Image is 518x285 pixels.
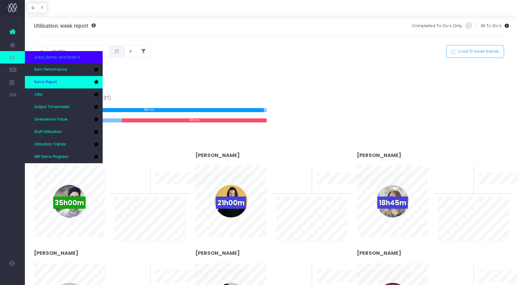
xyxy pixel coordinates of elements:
a: Staff Utilisation [25,126,103,138]
strong: [PERSON_NAME] [34,249,78,257]
span: All To Do's [481,23,502,29]
span: To last week [114,273,140,280]
a: Utilisation Trends [25,138,103,151]
span: 10 week trend [478,186,506,192]
span: To last week [114,176,140,182]
button: Load 10 week trends [446,45,504,58]
span: To last week [276,176,301,182]
a: Item Performance [25,64,103,76]
span: 18h45m [377,197,408,209]
div: 661 hrs [34,108,264,112]
a: Jobs [25,88,103,101]
span: Output Timesheets [34,104,69,110]
span: To last week [438,273,463,280]
span: To last week [438,176,463,182]
span: Item Performance [34,67,67,73]
span: 0% [297,263,307,273]
span: 10 week trend [155,186,183,192]
span: 0% [135,263,146,273]
span: Load 10 week trends [456,49,499,54]
span: To last week [276,273,301,280]
a: Overservice Value [25,113,103,126]
strong: [PERSON_NAME] [195,152,240,159]
div: 416 hrs [122,118,267,122]
button: T [38,3,47,13]
span: Overservice Value [34,117,67,122]
a: Output Timesheets [25,101,103,113]
span: 35h00m [53,197,86,209]
img: images/default_profile_image.png [8,273,17,282]
span: Staff Utilisation [34,129,62,135]
span: 0% [459,263,469,273]
span: Jobs, items and todo's [34,54,80,60]
span: Items Report [34,79,57,85]
strong: [PERSON_NAME] [357,249,401,257]
strong: [PERSON_NAME] [357,152,401,159]
span: 0% [135,165,146,176]
h3: Individual results [34,141,509,150]
a: Items Report [25,76,103,88]
span: 21h00m [216,197,246,209]
div: Target: Logged time: [29,87,272,122]
span: 10 week trend [317,186,345,192]
div: 9 hrs [264,108,267,112]
strong: [PERSON_NAME] [195,249,240,257]
h3: Utilisation: week report [34,23,96,29]
button: G [28,3,38,13]
div: Team effort from [DATE] to [DATE] (week 37) [34,87,267,102]
span: Jobs [34,92,43,97]
span: Utilisation Trends [34,142,66,147]
h3: Team results [34,76,509,85]
div: Vertical button group [28,3,47,13]
span: WIP Items Progress [34,154,68,160]
span: 0% [459,165,469,176]
span: Completed To Do's Only [412,23,462,29]
a: WIP Items Progress [25,151,103,163]
span: 0% [297,165,307,176]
